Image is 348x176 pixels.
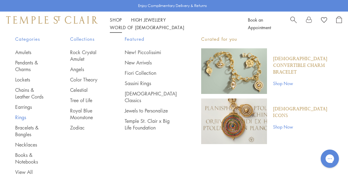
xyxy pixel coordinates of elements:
[125,59,177,66] a: New Arrivals
[110,16,234,31] nav: Main navigation
[290,16,297,31] a: Search
[125,49,177,56] a: New! Piccolissimi
[110,17,122,23] a: ShopShop
[15,114,46,121] a: Rings
[110,24,184,30] a: World of [DEMOGRAPHIC_DATA]World of [DEMOGRAPHIC_DATA]
[70,107,101,121] a: Royal Blue Moonstone
[70,66,101,73] a: Angels
[70,49,101,62] a: Rock Crystal Amulet
[70,35,101,43] span: Collections
[70,124,101,131] a: Zodiac
[201,35,333,43] p: Curated for you
[138,3,207,9] p: Enjoy Complimentary Delivery & Returns
[248,17,271,30] a: Book an Appointment
[15,35,46,43] span: Categories
[125,118,177,131] a: Temple St. Clair x Big Life Foundation
[125,80,177,87] a: Sassini Rings
[15,49,46,56] a: Amulets
[131,17,166,23] a: High JewelleryHigh Jewellery
[125,90,177,104] a: [DEMOGRAPHIC_DATA] Classics
[125,35,177,43] span: Featured
[70,76,101,83] a: Color Theory
[273,80,333,87] a: Shop Now
[15,76,46,83] a: Lockets
[273,123,333,130] a: Shop Now
[15,87,46,100] a: Chains & Leather Cords
[15,169,46,175] a: View All
[15,141,46,148] a: Necklaces
[336,16,342,31] a: Open Shopping Bag
[15,59,46,73] a: Pendants & Charms
[273,56,333,76] a: [DEMOGRAPHIC_DATA] Convertible Charm Bracelet
[125,107,177,114] a: Jewels to Personalize
[15,152,46,165] a: Books & Notebooks
[70,87,101,93] a: Celestial
[15,104,46,110] a: Earrings
[321,16,327,25] a: View Wishlist
[318,147,342,170] iframe: Gorgias live chat messenger
[15,124,46,138] a: Bracelets & Bangles
[6,16,98,23] img: Temple St. Clair
[70,97,101,104] a: Tree of Life
[273,106,333,119] a: [DEMOGRAPHIC_DATA] Icons
[125,70,177,76] a: Fiori Collection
